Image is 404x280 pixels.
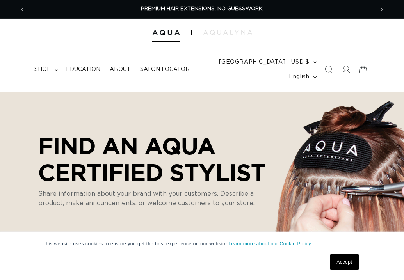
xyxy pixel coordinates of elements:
[289,73,309,81] span: English
[135,61,194,78] a: Salon Locator
[320,61,337,78] summary: Search
[66,66,100,73] span: Education
[373,2,390,17] button: Next announcement
[110,66,131,73] span: About
[330,254,359,270] a: Accept
[43,240,361,247] p: This website uses cookies to ensure you get the best experience on our website.
[284,69,320,84] button: English
[203,30,252,35] img: aqualyna.com
[61,61,105,78] a: Education
[30,61,61,78] summary: shop
[14,2,31,17] button: Previous announcement
[219,58,310,66] span: [GEOGRAPHIC_DATA] | USD $
[105,61,135,78] a: About
[214,55,320,69] button: [GEOGRAPHIC_DATA] | USD $
[38,189,265,208] p: Share information about your brand with your customers. Describe a product, make announcements, o...
[152,30,180,35] img: Aqua Hair Extensions
[141,6,263,11] span: PREMIUM HAIR EXTENSIONS. NO GUESSWORK.
[38,132,276,185] p: Find an AQUA Certified Stylist
[228,241,312,246] a: Learn more about our Cookie Policy.
[140,66,190,73] span: Salon Locator
[34,66,51,73] span: shop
